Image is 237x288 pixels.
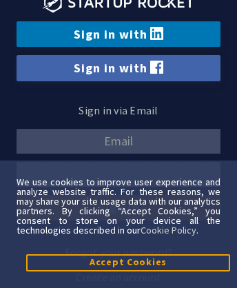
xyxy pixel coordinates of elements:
a: Cookie Policy [141,224,196,236]
div: We use cookies to improve user experience and analyze website traffic. For these reasons, we may ... [17,177,220,235]
a: Sign in with [17,21,220,47]
button: Accept Cookies [26,254,230,271]
a: Sign in with [17,55,220,81]
p: Sign in via Email [17,101,220,121]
